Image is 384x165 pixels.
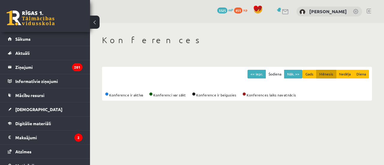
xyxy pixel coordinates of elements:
[15,149,31,154] span: Atzīmes
[309,8,347,14] a: [PERSON_NAME]
[72,63,82,71] i: 201
[353,70,369,78] button: Diena
[8,131,82,144] a: Maksājumi2
[105,92,369,98] div: Konference ir aktīva Konferenci var sākt Konference ir beigusies Konferences laiks nav atnācis
[316,70,336,78] button: Mēnesis
[243,7,247,12] span: xp
[102,35,372,45] h1: Konferences
[15,50,30,56] span: Aktuāli
[299,9,305,15] img: Roberts Ričards Kazilevičs
[234,7,242,13] span: 451
[15,74,82,88] legend: Informatīvie ziņojumi
[15,60,82,74] legend: Ziņojumi
[7,10,55,25] a: Rīgas 1. Tālmācības vidusskola
[8,46,82,60] a: Aktuāli
[8,88,82,102] a: Mācību resursi
[265,70,284,78] button: Šodiena
[15,121,51,126] span: Digitālie materiāli
[302,70,316,78] button: Gads
[247,70,266,78] button: << Iepr.
[217,7,233,12] a: 3325 mP
[8,116,82,130] a: Digitālie materiāli
[234,7,250,12] a: 451 xp
[15,36,31,42] span: Sākums
[15,131,82,144] legend: Maksājumi
[284,70,302,78] button: Nāk. >>
[15,107,62,112] span: [DEMOGRAPHIC_DATA]
[8,32,82,46] a: Sākums
[8,102,82,116] a: [DEMOGRAPHIC_DATA]
[8,145,82,158] a: Atzīmes
[228,7,233,12] span: mP
[74,134,82,142] i: 2
[15,93,44,98] span: Mācību resursi
[217,7,227,13] span: 3325
[8,74,82,88] a: Informatīvie ziņojumi
[336,70,354,78] button: Nedēļa
[8,60,82,74] a: Ziņojumi201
